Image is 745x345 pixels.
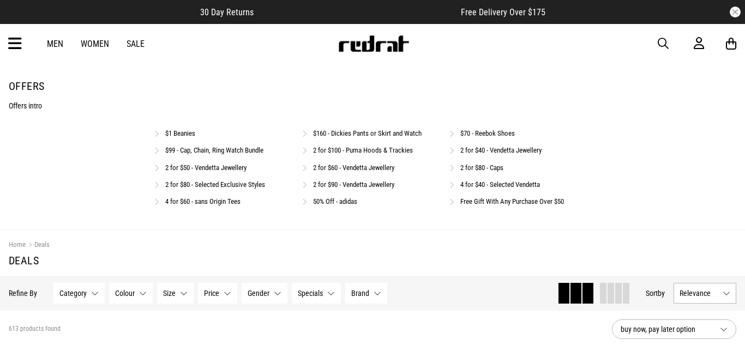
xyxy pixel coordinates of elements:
span: Colour [115,289,135,298]
span: 613 products found [9,325,61,334]
a: 2 for $50 - Vendetta Jewellery [165,164,247,172]
iframe: Customer reviews powered by Trustpilot [275,7,439,17]
a: Deals [26,240,50,251]
span: 30 Day Returns [200,7,254,17]
h1: Deals [9,254,736,267]
span: Relevance [680,289,718,298]
button: buy now, pay later option [612,319,736,339]
a: Men [47,39,63,49]
a: 2 for $100 - Puma Hoods & Trackies [313,146,413,154]
p: Refine By [9,289,37,298]
a: 2 for $60 - Vendetta Jewellery [313,164,394,172]
button: Price [198,283,237,304]
span: Free Delivery Over $175 [461,7,545,17]
span: by [658,289,665,298]
a: $99 - Cap, Chain, Ring Watch Bundle [165,146,263,154]
button: Relevance [674,283,736,304]
a: 2 for $80 - Caps [460,164,503,172]
a: 4 for $40 - Selected Vendetta [460,180,540,189]
span: Category [59,289,87,298]
a: Free Gift With Any Purchase Over $50 [460,197,564,205]
a: 50% Off - adidas [313,197,357,205]
button: Colour [109,283,153,304]
button: Category [53,283,105,304]
button: Specials [292,283,341,304]
button: Sortby [646,287,665,300]
button: Brand [345,283,387,304]
a: Home [9,240,26,249]
a: $70 - Reebok Shoes [460,129,515,137]
a: $1 Beanies [165,129,195,137]
span: Gender [248,289,269,298]
a: 2 for $90 - Vendetta Jewellery [313,180,394,189]
span: Brand [351,289,369,298]
img: Redrat logo [338,35,410,52]
a: $160 - Dickies Pants or Skirt and Watch [313,129,422,137]
span: Price [204,289,219,298]
span: Specials [298,289,323,298]
a: 2 for $40 - Vendetta Jewellery [460,146,542,154]
a: Women [81,39,109,49]
a: 4 for $60 - sans Origin Tees [165,197,241,205]
a: Sale [127,39,145,49]
button: Size [157,283,194,304]
a: 2 for $80 - Selected Exclusive Styles [165,180,265,189]
button: Gender [242,283,287,304]
span: Size [163,289,176,298]
p: Offers intro [9,101,736,110]
h1: Offers [9,80,736,93]
span: buy now, pay later option [621,323,711,336]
